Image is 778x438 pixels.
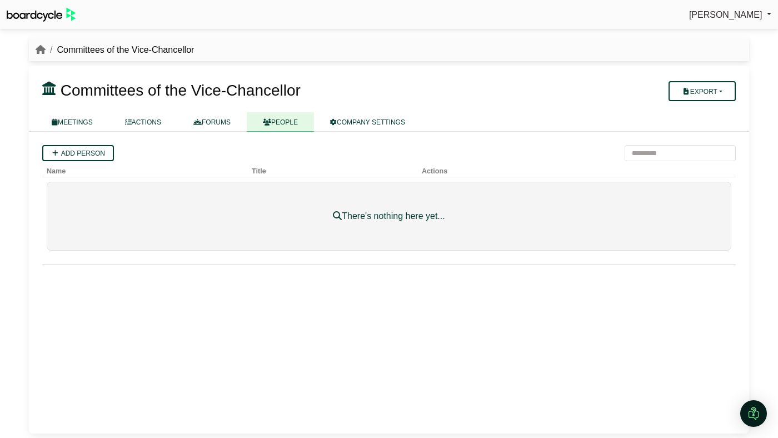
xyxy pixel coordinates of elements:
button: Export [669,81,736,101]
a: FORUMS [177,112,247,132]
div: Open Intercom Messenger [740,400,767,427]
th: Name [42,161,247,177]
li: Committees of the Vice-Chancellor [46,43,194,57]
img: BoardcycleBlackGreen-aaafeed430059cb809a45853b8cf6d952af9d84e6e89e1f1685b34bfd5cb7d64.svg [7,8,76,22]
nav: breadcrumb [36,43,194,57]
a: Add person [42,145,114,161]
a: COMPANY SETTINGS [314,112,421,132]
span: [PERSON_NAME] [689,10,762,19]
a: ACTIONS [109,112,177,132]
a: [PERSON_NAME] [689,8,771,22]
th: Title [247,161,417,177]
th: Actions [417,161,671,177]
div: There's nothing here yet... [74,209,704,223]
a: PEOPLE [247,112,314,132]
a: MEETINGS [36,112,109,132]
span: Committees of the Vice-Chancellor [61,82,301,99]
